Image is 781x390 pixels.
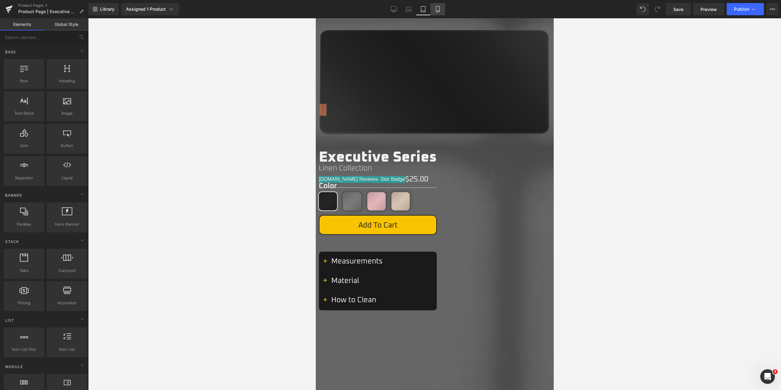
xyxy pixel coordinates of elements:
[49,142,85,149] span: Button
[5,49,16,55] span: Base
[700,6,717,13] span: Preview
[49,175,85,181] span: Liquid
[5,110,42,116] span: Text Block
[3,158,89,163] span: [DOMAIN_NAME] Reviews
[5,364,23,370] span: Module
[16,277,109,287] p: How to Clean
[727,3,764,15] button: Publish
[3,132,121,146] h1: Executive Series
[401,3,416,15] a: Laptop
[760,369,775,384] iframe: Intercom live chat
[49,346,85,352] span: Icon List
[18,9,77,14] span: Product Page | Executive Series | Linen
[49,267,85,274] span: Carousel
[766,3,779,15] button: More
[5,142,42,149] span: Icon
[673,6,683,13] span: Save
[416,3,430,15] a: Tablet
[5,346,42,352] span: Icon List Hoz
[88,3,119,15] a: New Library
[5,267,42,274] span: Tabs
[49,78,85,84] span: Heading
[651,3,664,15] button: Redo
[62,158,89,163] span: - Star Badge
[18,3,88,8] a: Product Pages
[5,192,23,198] span: Banner
[637,3,649,15] button: Undo
[3,12,235,130] img: Linen Collection
[3,163,121,174] label: Color
[430,3,445,15] a: Mobile
[89,157,113,165] span: $25.00
[44,18,88,30] a: Global Style
[5,175,42,181] span: Separator
[3,146,56,155] span: Linen Collection
[734,7,749,12] span: Publish
[49,221,85,227] span: Hero Banner
[3,197,121,216] button: Add To Cart
[773,369,778,374] span: 4
[16,258,109,268] p: Material
[49,300,85,306] span: Accordion
[49,110,85,116] span: Image
[693,3,724,15] a: Preview
[387,3,401,15] a: Desktop
[5,221,42,227] span: Parallax
[5,300,42,306] span: Pricing
[100,6,114,12] span: Library
[5,239,20,245] span: Stack
[5,78,42,84] span: Row
[43,203,82,211] span: Add To Cart
[16,238,109,249] p: Measurements
[5,317,15,323] span: List
[126,6,174,12] div: Assigned 1 Product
